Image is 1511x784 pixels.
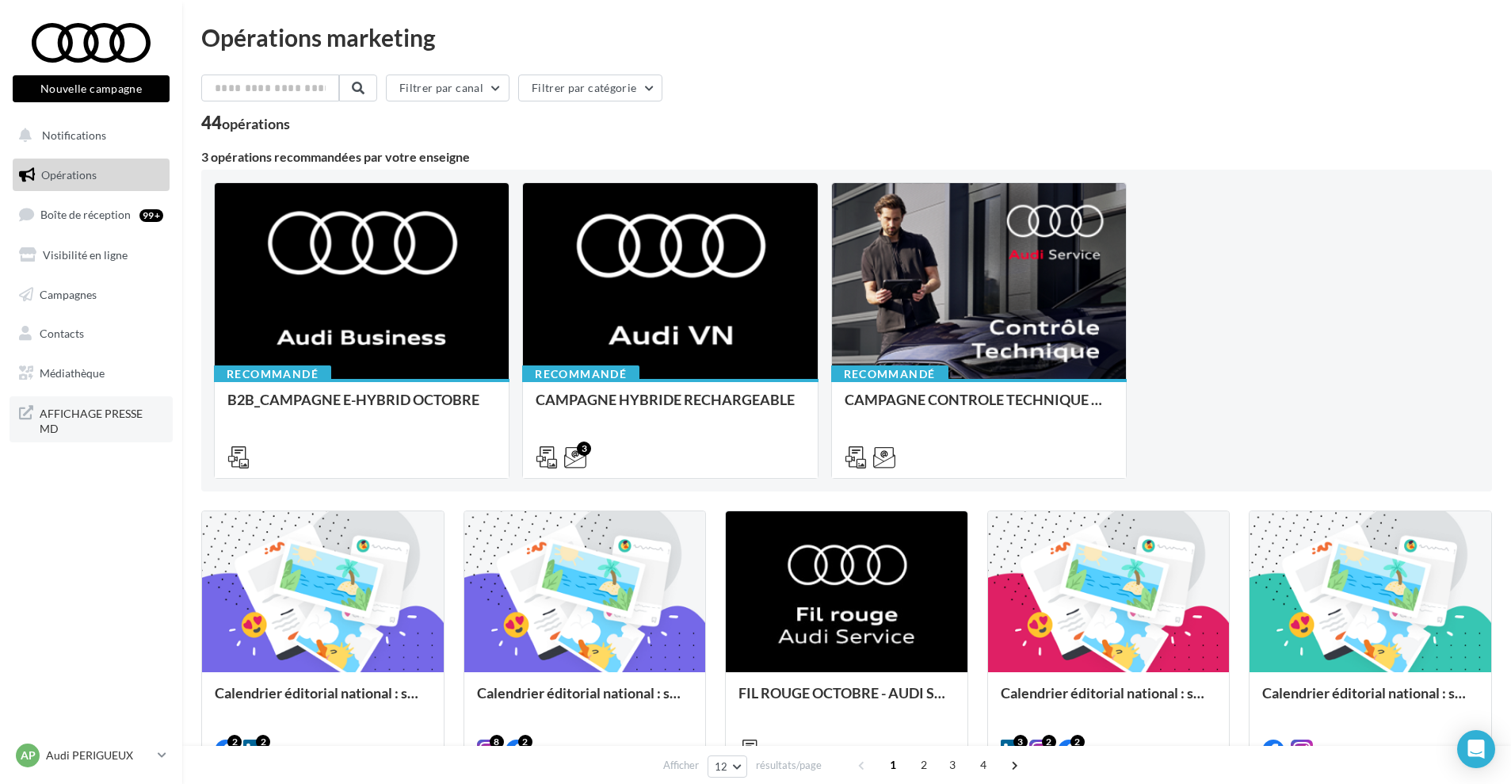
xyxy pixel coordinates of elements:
a: Boîte de réception99+ [10,197,173,231]
span: 4 [971,752,996,778]
span: AFFICHAGE PRESSE MD [40,403,163,437]
div: 2 [1042,735,1056,749]
div: 3 opérations recommandées par votre enseigne [201,151,1492,163]
a: Opérations [10,159,173,192]
div: Recommandé [214,365,331,383]
div: FIL ROUGE OCTOBRE - AUDI SERVICE [738,685,955,717]
div: 2 [256,735,270,749]
div: 3 [577,442,591,456]
button: Nouvelle campagne [13,75,170,102]
span: Boîte de réception [40,208,131,221]
span: 3 [940,752,965,778]
div: Open Intercom Messenger [1457,730,1495,768]
a: Visibilité en ligne [10,239,173,272]
div: 8 [490,735,504,749]
div: opérations [222,117,290,131]
div: Calendrier éditorial national : semaine du 29.09 au 05.10 [477,685,693,717]
button: Filtrer par catégorie [518,75,662,101]
span: résultats/page [756,758,822,773]
div: CAMPAGNE CONTROLE TECHNIQUE 25€ OCTOBRE [845,392,1113,423]
span: Contacts [40,327,84,340]
span: Opérations [41,168,97,182]
div: B2B_CAMPAGNE E-HYBRID OCTOBRE [227,392,496,423]
div: Calendrier éditorial national : semaine du 22.09 au 28.09 [1001,685,1217,717]
div: CAMPAGNE HYBRIDE RECHARGEABLE [536,392,804,423]
span: 12 [715,760,728,773]
button: Notifications [10,119,166,152]
div: 99+ [139,209,163,222]
div: 2 [1070,735,1085,749]
span: 1 [880,752,906,778]
div: Calendrier éditorial national : semaine du 15.09 au 21.09 [1262,685,1479,717]
span: Visibilité en ligne [43,248,128,262]
span: Campagnes [40,287,97,300]
a: Contacts [10,317,173,350]
div: Opérations marketing [201,25,1492,49]
a: Campagnes [10,278,173,312]
div: 2 [518,735,532,749]
a: AFFICHAGE PRESSE MD [10,396,173,443]
span: AP [21,748,36,763]
span: Notifications [42,128,106,142]
button: Filtrer par canal [386,75,509,101]
button: 12 [708,755,748,778]
div: Recommandé [831,365,948,383]
span: Afficher [663,758,699,773]
a: Médiathèque [10,357,173,390]
div: Calendrier éditorial national : semaine du 06.10 au 12.10 [215,685,431,717]
span: Médiathèque [40,366,105,380]
span: 2 [911,752,937,778]
a: AP Audi PERIGUEUX [13,740,170,771]
p: Audi PERIGUEUX [46,748,151,763]
div: 2 [227,735,242,749]
div: Recommandé [522,365,639,383]
div: 3 [1013,735,1028,749]
div: 44 [201,114,290,132]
